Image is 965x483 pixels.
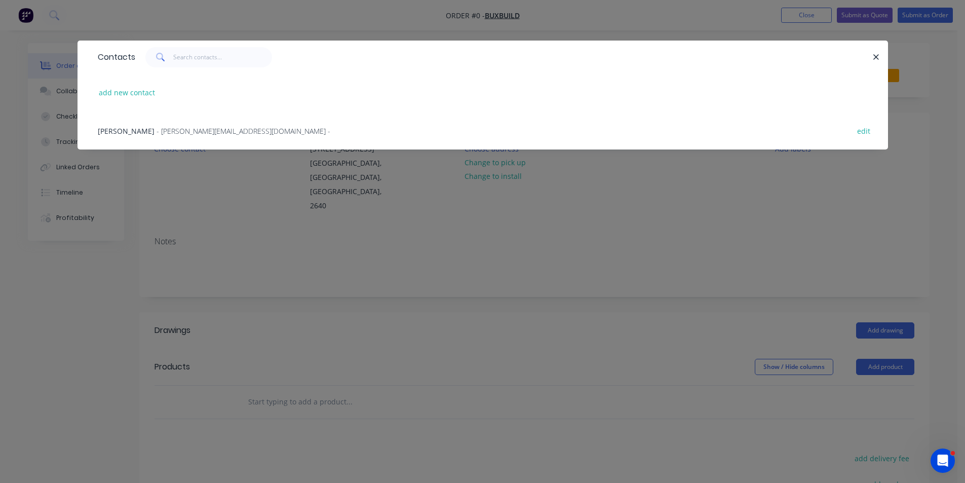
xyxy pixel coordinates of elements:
[93,41,135,73] div: Contacts
[173,47,272,67] input: Search contacts...
[98,126,155,136] span: [PERSON_NAME]
[852,124,876,137] button: edit
[157,126,330,136] span: - [PERSON_NAME][EMAIL_ADDRESS][DOMAIN_NAME] -
[931,449,955,473] iframe: Intercom live chat
[94,86,161,99] button: add new contact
